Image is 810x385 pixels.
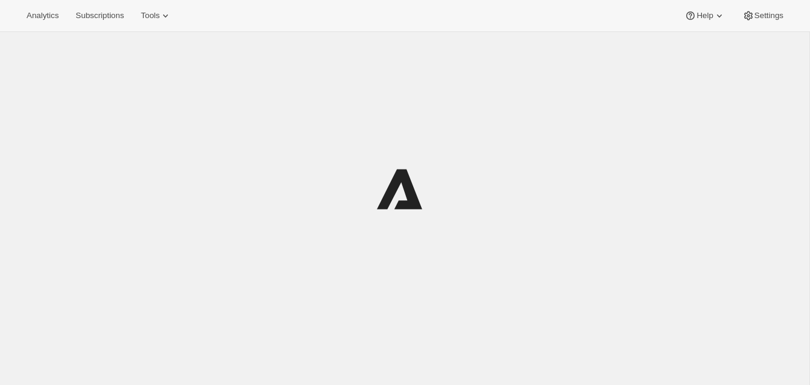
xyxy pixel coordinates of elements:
span: Analytics [27,11,59,21]
span: Settings [754,11,783,21]
span: Help [696,11,713,21]
button: Help [677,7,732,24]
span: Subscriptions [76,11,124,21]
span: Tools [141,11,159,21]
button: Tools [133,7,179,24]
button: Analytics [19,7,66,24]
button: Subscriptions [68,7,131,24]
button: Settings [735,7,791,24]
